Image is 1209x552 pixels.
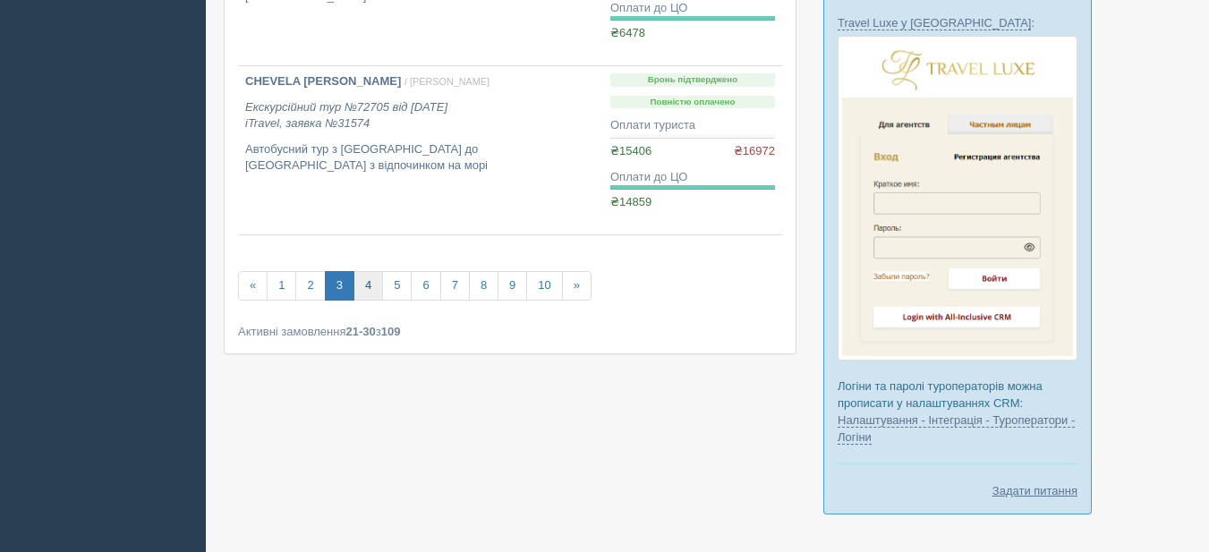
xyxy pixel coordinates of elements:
[404,76,490,87] span: / [PERSON_NAME]
[245,74,401,88] b: CHEVELA [PERSON_NAME]
[353,271,383,301] a: 4
[610,144,651,157] span: ₴15406
[610,169,775,186] div: Оплати до ЦО
[469,271,498,301] a: 8
[610,26,645,39] span: ₴6478
[734,143,775,160] span: ₴16972
[610,96,775,109] p: Повністю оплачено
[267,271,296,301] a: 1
[838,36,1077,361] img: travel-luxe-%D0%BB%D0%BE%D0%B3%D0%B8%D0%BD-%D1%87%D0%B5%D1%80%D0%B5%D0%B7-%D1%81%D1%80%D0%BC-%D0%...
[346,325,376,338] b: 21-30
[838,378,1077,446] p: Логіни та паролі туроператорів можна прописати у налаштуваннях CRM:
[238,271,268,301] a: «
[295,271,325,301] a: 2
[411,271,440,301] a: 6
[610,73,775,87] p: Бронь підтверджено
[238,66,603,234] a: CHEVELA [PERSON_NAME] / [PERSON_NAME] Екскурсійний тур №72705 від [DATE]iTravel, заявка №31574 Ав...
[498,271,527,301] a: 9
[382,271,412,301] a: 5
[838,14,1077,31] p: :
[440,271,470,301] a: 7
[992,482,1077,499] a: Задати питання
[325,271,354,301] a: 3
[610,117,775,134] div: Оплати туриста
[610,195,651,208] span: ₴14859
[245,100,447,131] i: Екскурсійний тур №72705 від [DATE] iTravel, заявка №31574
[838,16,1031,30] a: Travel Luxe у [GEOGRAPHIC_DATA]
[526,271,562,301] a: 10
[562,271,592,301] a: »
[245,141,596,174] p: Автобусний тур з [GEOGRAPHIC_DATA] до [GEOGRAPHIC_DATA] з відпочинком на морі
[838,413,1075,445] a: Налаштування - Інтеграція - Туроператори - Логіни
[381,325,401,338] b: 109
[238,323,782,340] div: Активні замовлення з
